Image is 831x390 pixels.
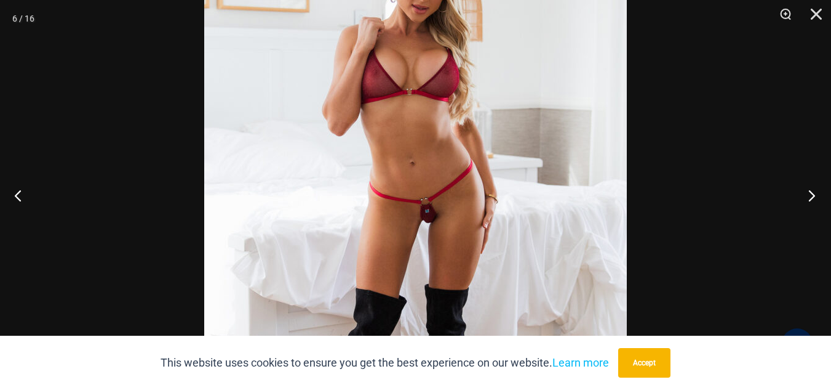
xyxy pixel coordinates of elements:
button: Next [785,165,831,226]
p: This website uses cookies to ensure you get the best experience on our website. [161,354,609,372]
div: 6 / 16 [12,9,34,28]
button: Accept [618,348,670,378]
a: Learn more [552,356,609,369]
